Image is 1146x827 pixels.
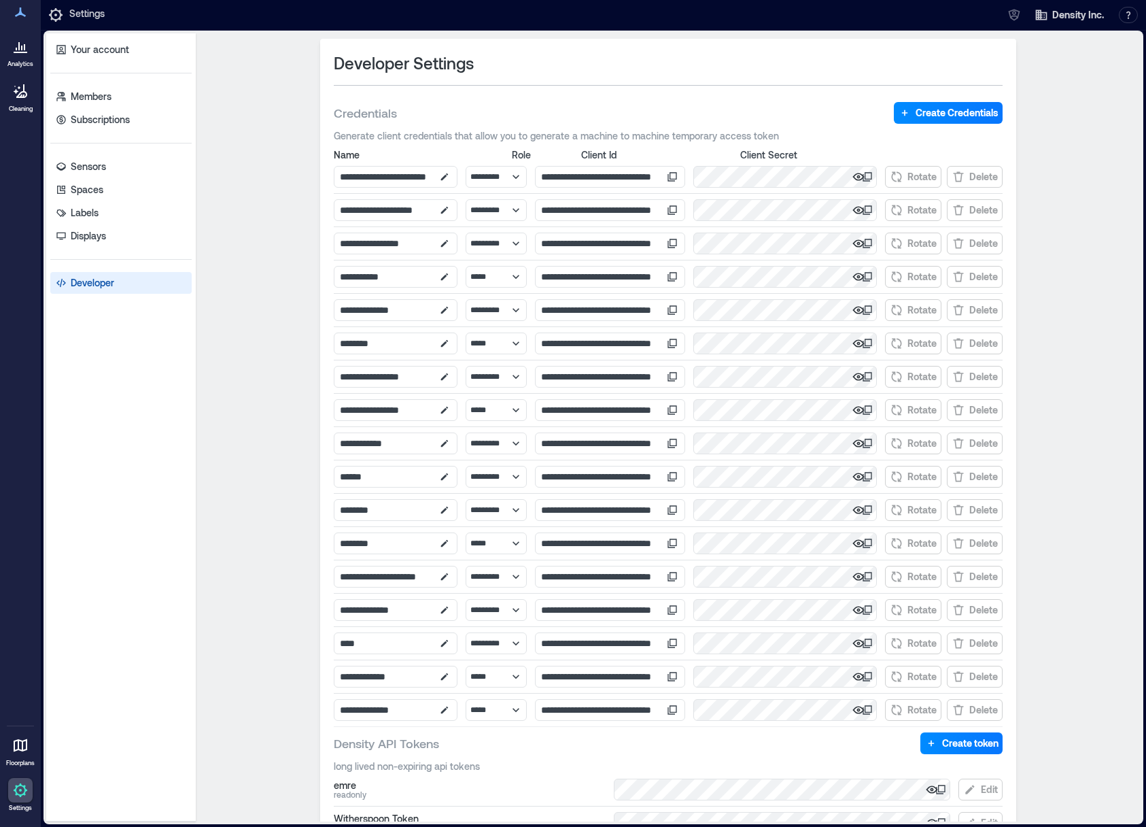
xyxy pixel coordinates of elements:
[947,299,1003,321] button: Delete
[907,570,937,584] span: Rotate
[2,729,39,771] a: Floorplans
[334,105,397,121] span: Credentials
[947,499,1003,521] button: Delete
[947,333,1003,354] button: Delete
[969,403,998,417] span: Delete
[50,86,192,107] a: Members
[885,533,941,554] button: Rotate
[334,129,1003,143] span: Generate client credentials that allow you to generate a machine to machine temporary access token
[916,106,999,120] span: Create Credentials
[885,566,941,588] button: Rotate
[947,399,1003,421] button: Delete
[885,499,941,521] button: Rotate
[969,537,998,550] span: Delete
[581,148,732,162] div: Client Id
[885,333,941,354] button: Rotate
[885,632,941,654] button: Rotate
[334,150,504,160] div: Name
[885,366,941,388] button: Rotate
[907,403,937,417] span: Rotate
[907,170,937,184] span: Rotate
[9,804,32,812] p: Settings
[50,109,192,131] a: Subscriptions
[907,670,937,683] span: Rotate
[969,570,998,584] span: Delete
[334,790,606,799] div: readonly
[907,203,937,217] span: Rotate
[969,703,998,717] span: Delete
[885,266,941,288] button: Rotate
[947,599,1003,621] button: Delete
[907,637,937,650] span: Rotate
[885,599,941,621] button: Rotate
[969,603,998,617] span: Delete
[947,666,1003,688] button: Delete
[7,60,33,68] p: Analytics
[907,603,937,617] span: Rotate
[969,303,998,317] span: Delete
[71,276,114,290] p: Developer
[71,229,106,243] p: Displays
[885,666,941,688] button: Rotate
[334,735,439,752] span: Density API Tokens
[907,303,937,317] span: Rotate
[947,566,1003,588] button: Delete
[920,732,1003,754] button: Create token
[1052,8,1104,22] span: Density Inc.
[969,370,998,384] span: Delete
[71,43,129,56] p: Your account
[947,233,1003,254] button: Delete
[512,148,573,162] div: Role
[969,170,998,184] span: Delete
[969,503,998,517] span: Delete
[958,779,1003,800] button: Edit
[885,399,941,421] button: Rotate
[907,270,937,284] span: Rotate
[71,183,103,197] p: Spaces
[3,30,37,72] a: Analytics
[71,113,130,126] p: Subscriptions
[50,272,192,294] a: Developer
[885,433,941,454] button: Rotate
[50,156,192,178] a: Sensors
[50,39,192,61] a: Your account
[334,760,1003,773] span: long lived non-expiring api tokens
[907,437,937,450] span: Rotate
[885,299,941,321] button: Rotate
[50,202,192,224] a: Labels
[334,52,474,74] span: Developer Settings
[907,470,937,484] span: Rotate
[981,783,998,796] span: Edit
[969,470,998,484] span: Delete
[947,266,1003,288] button: Delete
[71,206,99,220] p: Labels
[969,670,998,683] span: Delete
[334,813,606,824] div: Witherspoon Token
[885,699,941,721] button: Rotate
[907,370,937,384] span: Rotate
[947,533,1003,554] button: Delete
[71,90,111,103] p: Members
[740,148,913,162] div: Client Secret
[885,166,941,188] button: Rotate
[50,225,192,247] a: Displays
[6,759,35,767] p: Floorplans
[947,466,1003,488] button: Delete
[9,105,33,113] p: Cleaning
[334,780,606,790] div: emre
[969,270,998,284] span: Delete
[3,75,37,117] a: Cleaning
[907,337,937,350] span: Rotate
[71,160,106,173] p: Sensors
[969,203,998,217] span: Delete
[907,537,937,550] span: Rotate
[969,437,998,450] span: Delete
[4,774,37,816] a: Settings
[969,637,998,650] span: Delete
[907,237,937,250] span: Rotate
[947,366,1003,388] button: Delete
[969,337,998,350] span: Delete
[885,466,941,488] button: Rotate
[947,199,1003,221] button: Delete
[885,199,941,221] button: Rotate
